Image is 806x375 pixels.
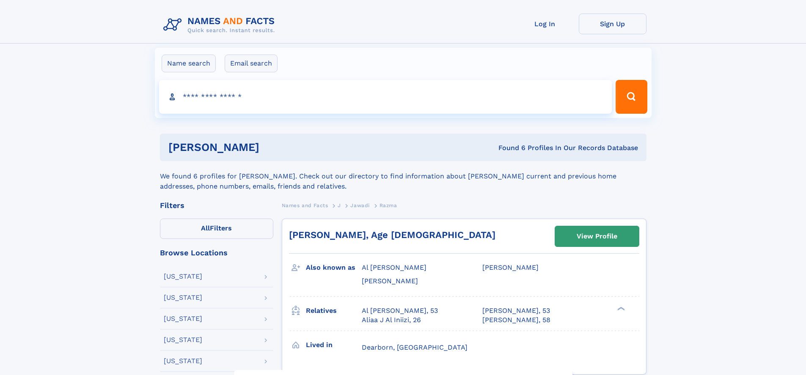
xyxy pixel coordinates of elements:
[164,273,202,280] div: [US_STATE]
[160,14,282,36] img: Logo Names and Facts
[164,358,202,364] div: [US_STATE]
[362,343,468,351] span: Dearborn, [GEOGRAPHIC_DATA]
[164,294,202,301] div: [US_STATE]
[160,249,273,257] div: Browse Locations
[362,315,421,325] a: Aliaa J Al Iniizi, 26
[168,142,379,153] h1: [PERSON_NAME]
[160,161,646,192] div: We found 6 profiles for [PERSON_NAME]. Check out our directory to find information about [PERSON_...
[362,277,418,285] span: [PERSON_NAME]
[579,14,646,34] a: Sign Up
[338,203,341,208] span: J
[162,55,216,72] label: Name search
[380,203,397,208] span: Razma
[379,143,638,153] div: Found 6 Profiles In Our Records Database
[164,337,202,343] div: [US_STATE]
[160,202,273,209] div: Filters
[511,14,579,34] a: Log In
[350,203,370,208] span: Jawadi
[306,304,362,318] h3: Relatives
[615,306,625,311] div: ❯
[282,200,328,211] a: Names and Facts
[225,55,278,72] label: Email search
[159,80,612,114] input: search input
[362,306,438,315] a: Al [PERSON_NAME], 53
[201,224,210,232] span: All
[306,338,362,352] h3: Lived in
[362,263,426,271] span: Al [PERSON_NAME]
[616,80,647,114] button: Search Button
[160,219,273,239] label: Filters
[577,227,617,246] div: View Profile
[289,230,495,240] a: [PERSON_NAME], Age [DEMOGRAPHIC_DATA]
[482,306,550,315] a: [PERSON_NAME], 53
[306,260,362,275] h3: Also known as
[555,226,639,246] a: View Profile
[482,263,539,271] span: [PERSON_NAME]
[164,315,202,322] div: [US_STATE]
[350,200,370,211] a: Jawadi
[338,200,341,211] a: J
[482,315,550,325] a: [PERSON_NAME], 58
